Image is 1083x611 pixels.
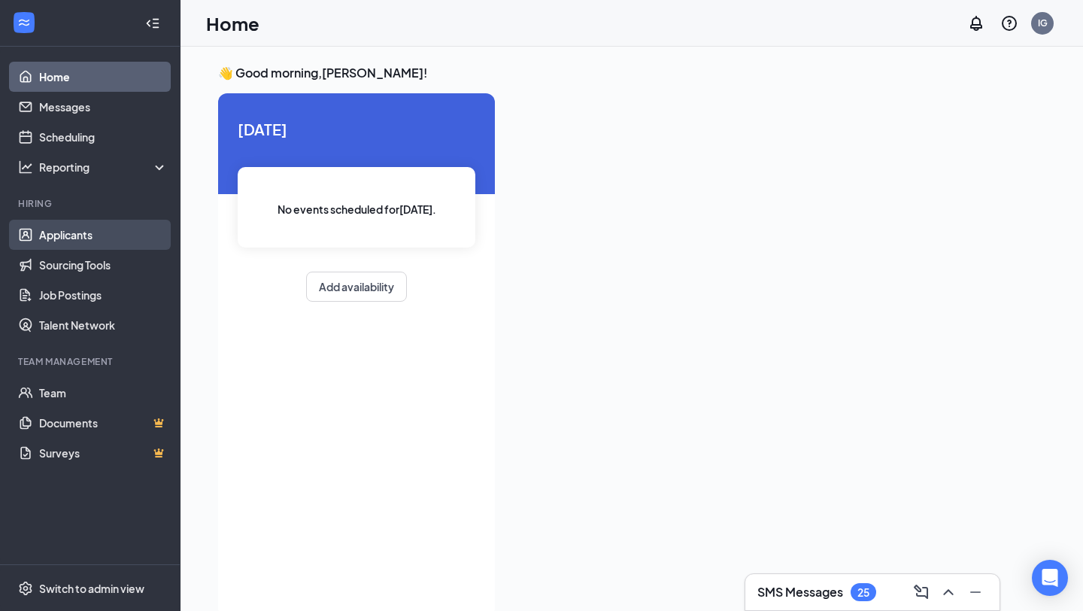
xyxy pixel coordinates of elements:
[757,584,843,600] h3: SMS Messages
[1038,17,1048,29] div: IG
[966,583,984,601] svg: Minimize
[18,581,33,596] svg: Settings
[39,408,168,438] a: DocumentsCrown
[939,583,957,601] svg: ChevronUp
[1000,14,1018,32] svg: QuestionInfo
[39,92,168,122] a: Messages
[306,272,407,302] button: Add availability
[18,355,165,368] div: Team Management
[218,65,1045,81] h3: 👋 Good morning, [PERSON_NAME] !
[39,220,168,250] a: Applicants
[963,580,987,604] button: Minimize
[238,117,475,141] span: [DATE]
[278,201,436,217] span: No events scheduled for [DATE] .
[206,11,259,36] h1: Home
[912,583,930,601] svg: ComposeMessage
[39,62,168,92] a: Home
[39,250,168,280] a: Sourcing Tools
[1032,560,1068,596] div: Open Intercom Messenger
[39,310,168,340] a: Talent Network
[909,580,933,604] button: ComposeMessage
[18,197,165,210] div: Hiring
[18,160,33,175] svg: Analysis
[857,586,869,599] div: 25
[39,122,168,152] a: Scheduling
[39,160,168,175] div: Reporting
[967,14,985,32] svg: Notifications
[39,581,144,596] div: Switch to admin view
[936,580,960,604] button: ChevronUp
[39,280,168,310] a: Job Postings
[145,16,160,31] svg: Collapse
[17,15,32,30] svg: WorkstreamLogo
[39,378,168,408] a: Team
[39,438,168,468] a: SurveysCrown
